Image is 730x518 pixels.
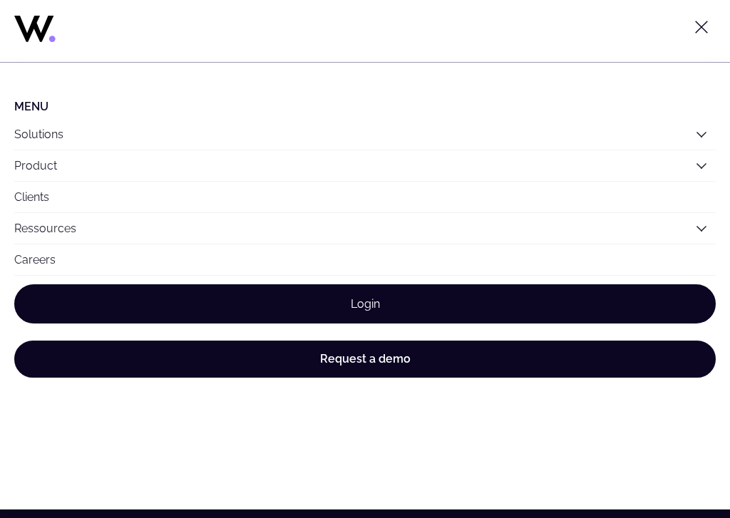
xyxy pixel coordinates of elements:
li: Menu [14,100,716,113]
button: Product [14,150,716,181]
button: Solutions [14,119,716,150]
a: Ressources [14,222,76,235]
a: Careers [14,244,716,275]
a: Login [14,284,716,323]
button: Toggle menu [687,13,716,41]
a: Product [14,159,57,172]
iframe: Chatbot [636,424,710,498]
a: Request a demo [14,341,716,378]
a: Clients [14,182,716,212]
button: Ressources [14,213,716,244]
